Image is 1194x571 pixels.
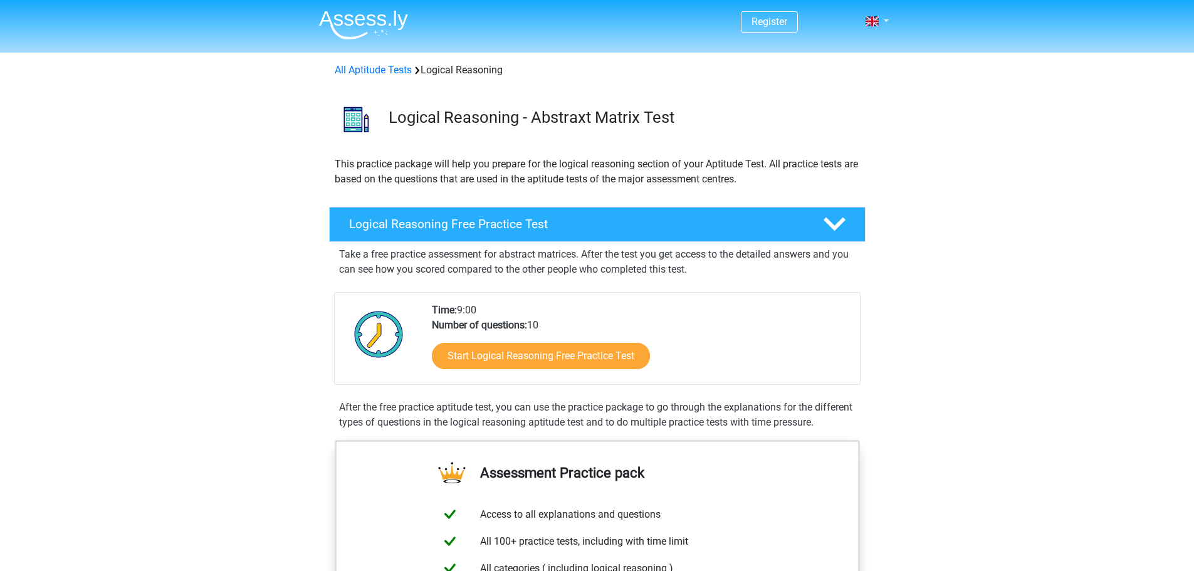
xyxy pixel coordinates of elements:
a: Register [751,16,787,28]
a: Logical Reasoning Free Practice Test [324,207,871,242]
p: Take a free practice assessment for abstract matrices. After the test you get access to the detai... [339,247,856,277]
a: Start Logical Reasoning Free Practice Test [432,343,650,369]
div: After the free practice aptitude test, you can use the practice package to go through the explana... [334,400,861,430]
h3: Logical Reasoning - Abstraxt Matrix Test [389,108,856,127]
div: Logical Reasoning [330,63,865,78]
img: Assessly [319,10,408,39]
div: 9:00 10 [422,303,859,384]
b: Number of questions: [432,319,527,331]
b: Time: [432,304,457,316]
p: This practice package will help you prepare for the logical reasoning section of your Aptitude Te... [335,157,860,187]
a: All Aptitude Tests [335,64,412,76]
img: Clock [347,303,411,365]
h4: Logical Reasoning Free Practice Test [349,217,803,231]
img: logical reasoning [330,93,383,146]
